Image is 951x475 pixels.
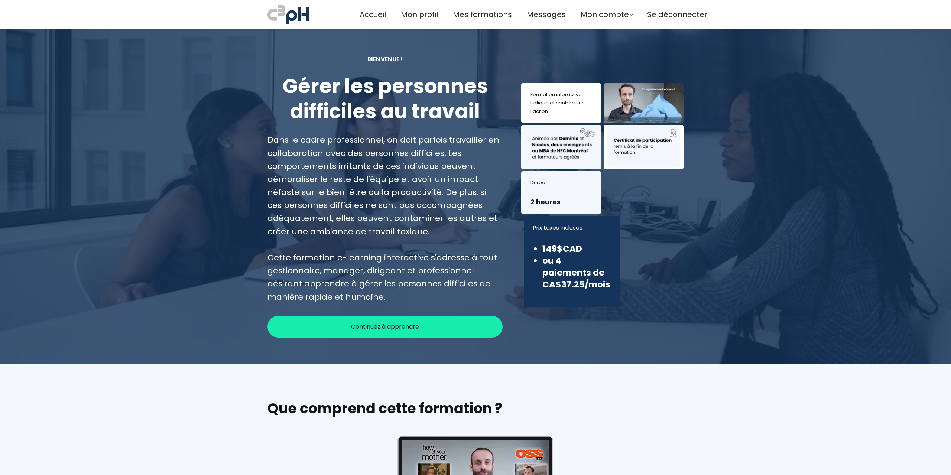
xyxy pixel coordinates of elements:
[542,243,610,255] li: 149$CAD
[527,9,566,21] a: Messages
[401,9,438,21] a: Mon profil
[267,133,503,303] div: Dans le cadre professionnel, on doit parfois travailler en collaboration avec des personnes diffi...
[360,9,386,21] a: Accueil
[533,223,610,232] div: Prix taxes incluses
[647,9,707,21] a: Se déconnecter
[267,74,503,124] div: Gérer les personnes difficiles au travail
[530,197,592,206] h3: 2 heures
[581,9,629,21] span: Mon compte
[351,322,419,331] span: Continuez à apprendre
[530,179,592,187] div: Durée
[267,399,684,418] h2: Que comprend cette formation ?
[453,9,512,21] a: Mes formations
[530,91,592,115] div: Formation interactive, ludique et centrée sur l'action
[267,4,309,25] img: a70bc7685e0efc0bd0b04b3506828469.jpeg
[267,55,503,64] div: BIENVENUE !
[542,255,610,291] li: ou 4 paiements de CA$37.25/mois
